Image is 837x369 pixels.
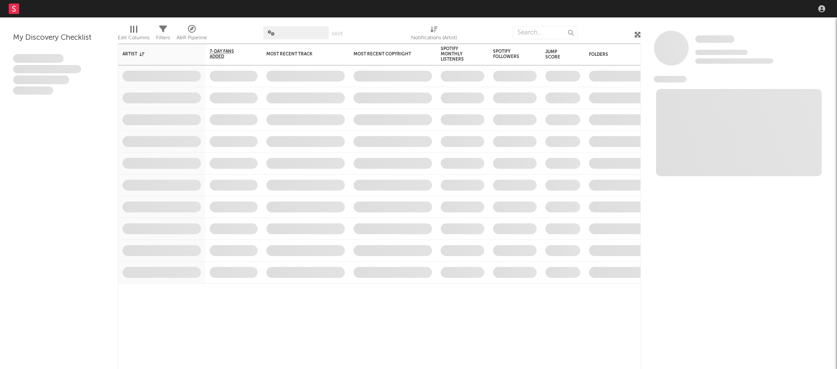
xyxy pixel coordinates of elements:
[441,46,471,62] div: Spotify Monthly Listeners
[695,50,748,55] span: Tracking Since: [DATE]
[13,86,53,95] span: Aliquam viverra
[156,33,170,43] div: Filters
[589,52,654,57] div: Folders
[513,26,578,39] input: Search...
[118,22,150,47] div: Edit Columns
[493,49,524,59] div: Spotify Followers
[13,33,105,43] div: My Discovery Checklist
[13,75,69,84] span: Praesent ac interdum
[354,51,419,57] div: Most Recent Copyright
[545,49,567,60] div: Jump Score
[156,22,170,47] div: Filters
[122,51,188,57] div: Artist
[695,35,735,44] a: Some Artist
[13,65,81,74] span: Integer aliquet in purus et
[266,51,332,57] div: Most Recent Track
[695,35,735,43] span: Some Artist
[177,22,207,47] div: A&R Pipeline
[118,33,150,43] div: Edit Columns
[654,76,687,82] span: News Feed
[210,49,245,59] span: 7-Day Fans Added
[695,58,773,64] span: 0 fans last week
[332,31,343,36] button: Save
[411,33,457,43] div: Notifications (Artist)
[177,33,207,43] div: A&R Pipeline
[411,22,457,47] div: Notifications (Artist)
[13,54,64,63] span: Lorem ipsum dolor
